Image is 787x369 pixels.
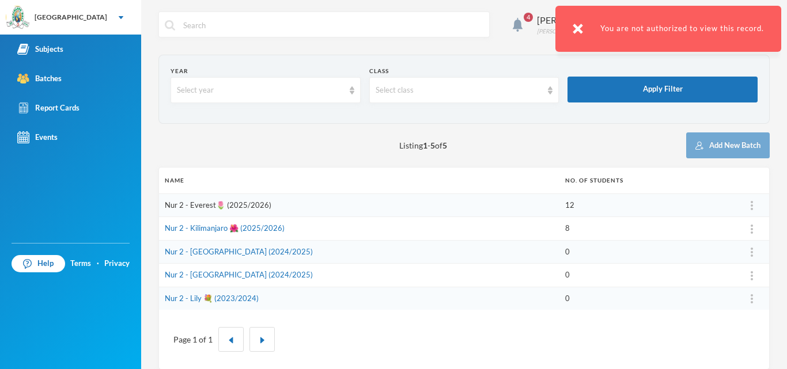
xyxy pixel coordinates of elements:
img: ... [751,201,753,210]
a: Terms [70,258,91,269]
div: Year [171,67,361,75]
td: 8 [559,217,735,241]
img: ... [751,294,753,303]
a: Privacy [104,258,130,269]
div: Class [369,67,559,75]
td: 0 [559,264,735,287]
img: search [165,20,175,31]
img: logo [6,6,29,29]
div: [PERSON_NAME][EMAIL_ADDRESS][PERSON_NAME][DOMAIN_NAME] [537,27,725,36]
button: Apply Filter [567,77,758,102]
td: 12 [559,193,735,217]
b: 1 [423,140,427,150]
div: Report Cards [17,102,80,114]
b: 5 [442,140,447,150]
div: Select class [376,85,543,96]
a: Nur 2 - [GEOGRAPHIC_DATA] (2024/2025) [165,270,313,279]
a: Nur 2 - Kilimanjaro 🌺 (2025/2026) [165,223,285,233]
input: Search [182,12,483,38]
img: ... [751,248,753,257]
div: You are not authorized to view this record. [555,6,781,52]
a: Help [12,255,65,272]
th: No. of students [559,168,735,193]
a: Nur 2 - Everest🌷 (2025/2026) [165,200,271,210]
td: 0 [559,240,735,264]
div: Batches [17,73,62,85]
span: 4 [524,13,533,22]
img: ... [751,225,753,234]
div: Page 1 of 1 [173,333,213,345]
b: 5 [430,140,435,150]
div: [GEOGRAPHIC_DATA] [35,12,107,22]
img: ... [751,271,753,280]
a: Nur 2 - Lily 💐 (2023/2024) [165,294,259,303]
button: Add New Batch [686,132,770,158]
span: Listing - of [399,139,447,151]
div: Subjects [17,43,63,55]
div: Select year [177,85,344,96]
div: · [97,258,99,269]
a: Nur 2 - [GEOGRAPHIC_DATA] (2024/2025) [165,247,313,256]
td: 0 [559,287,735,310]
div: Events [17,131,58,143]
th: Name [159,168,559,193]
